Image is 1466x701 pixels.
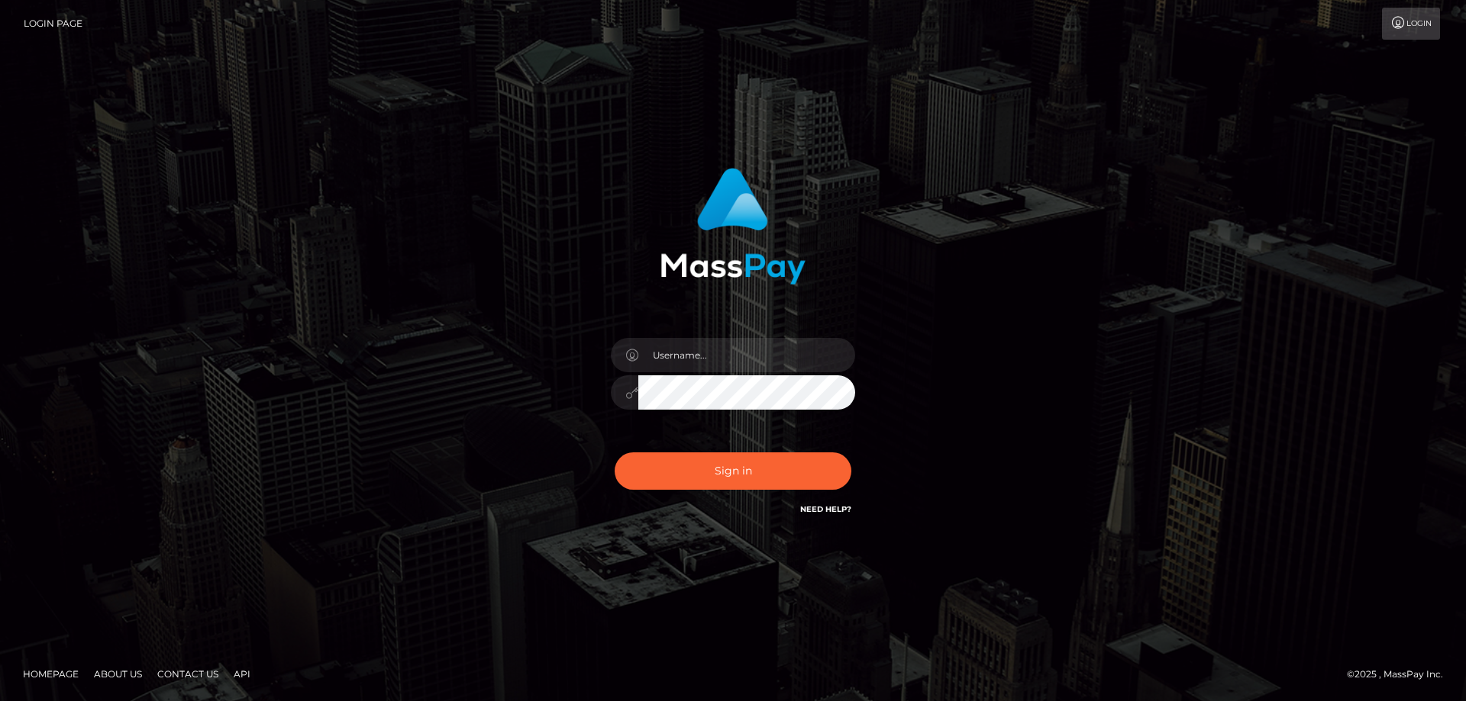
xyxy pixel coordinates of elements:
[638,338,855,372] input: Username...
[800,504,851,514] a: Need Help?
[24,8,82,40] a: Login Page
[1347,666,1455,683] div: © 2025 , MassPay Inc.
[151,662,224,686] a: Contact Us
[615,452,851,490] button: Sign in
[88,662,148,686] a: About Us
[1382,8,1440,40] a: Login
[17,662,85,686] a: Homepage
[660,168,806,285] img: MassPay Login
[228,662,257,686] a: API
